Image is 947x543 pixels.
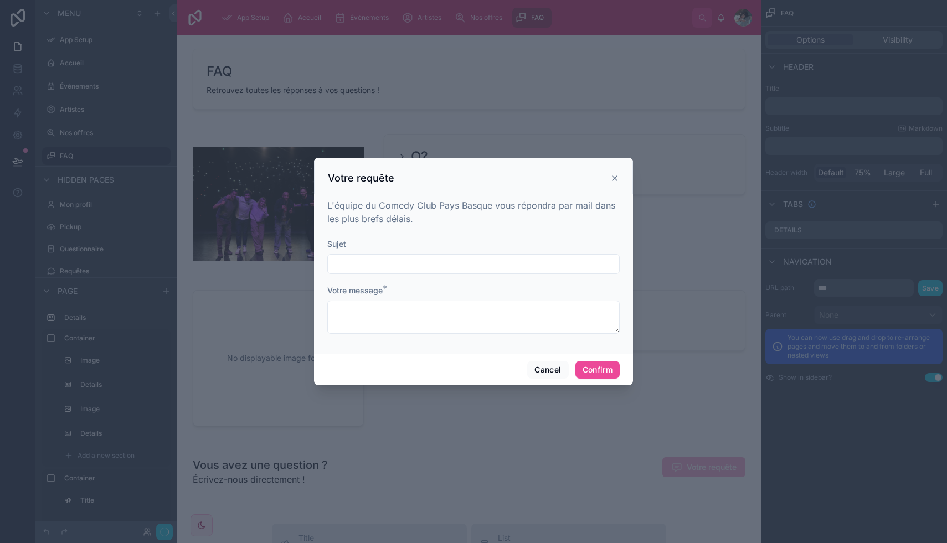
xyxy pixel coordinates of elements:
[327,239,346,249] span: Sujet
[328,172,394,185] h3: Votre requête
[575,361,620,379] button: Confirm
[327,286,383,295] span: Votre message
[327,200,615,224] span: L'équipe du Comedy Club Pays Basque vous répondra par mail dans les plus brefs délais.
[527,361,568,379] button: Cancel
